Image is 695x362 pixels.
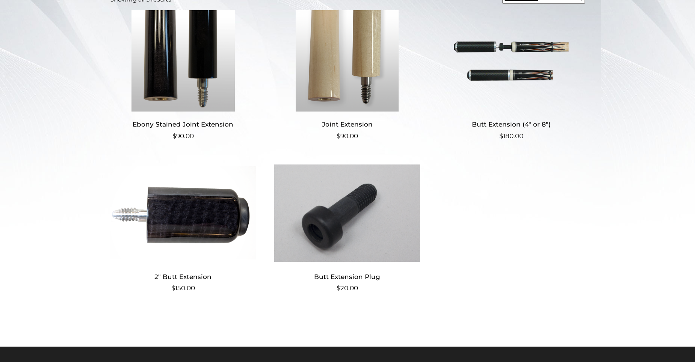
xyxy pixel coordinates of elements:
[172,132,194,140] bdi: 90.00
[110,10,256,112] img: Ebony Stained Joint Extension
[438,118,584,131] h2: Butt Extension (4″ or 8″)
[110,162,256,264] img: 2" Butt Extension
[110,162,256,293] a: 2″ Butt Extension $150.00
[499,132,503,140] span: $
[499,132,523,140] bdi: 180.00
[110,270,256,284] h2: 2″ Butt Extension
[110,118,256,131] h2: Ebony Stained Joint Extension
[337,284,358,292] bdi: 20.00
[274,10,420,112] img: Joint Extension
[172,132,176,140] span: $
[274,270,420,284] h2: Butt Extension Plug
[171,284,175,292] span: $
[274,162,420,264] img: Butt Extension Plug
[438,10,584,141] a: Butt Extension (4″ or 8″) $180.00
[274,118,420,131] h2: Joint Extension
[171,284,195,292] bdi: 150.00
[274,10,420,141] a: Joint Extension $90.00
[438,10,584,112] img: Butt Extension (4" or 8")
[110,10,256,141] a: Ebony Stained Joint Extension $90.00
[337,284,340,292] span: $
[337,132,358,140] bdi: 90.00
[337,132,340,140] span: $
[274,162,420,293] a: Butt Extension Plug $20.00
